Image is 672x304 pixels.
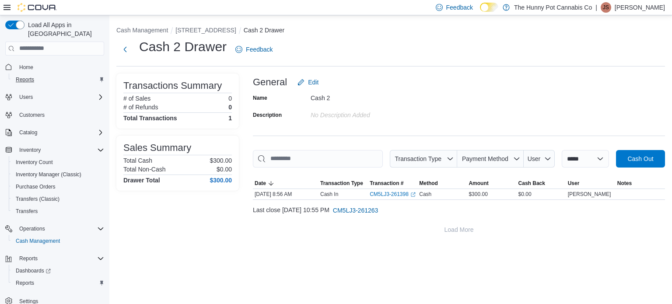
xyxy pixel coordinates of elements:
a: Feedback [232,41,276,58]
span: JS [603,2,609,13]
span: Home [16,62,104,73]
h4: $300.00 [210,177,232,184]
span: Purchase Orders [12,182,104,192]
p: | [595,2,597,13]
span: Inventory Manager (Classic) [12,169,104,180]
span: Method [419,180,438,187]
button: Amount [467,178,516,189]
span: Cash Management [12,236,104,246]
span: Transaction Type [395,155,441,162]
button: Transaction Type [318,178,368,189]
span: Transfers (Classic) [16,196,59,203]
button: Operations [2,223,108,235]
span: [PERSON_NAME] [568,191,611,198]
span: Reports [12,278,104,288]
button: Date [253,178,318,189]
span: Inventory [16,145,104,155]
span: Users [16,92,104,102]
p: $300.00 [210,157,232,164]
a: Dashboards [12,266,54,276]
span: Notes [617,180,632,187]
a: Transfers [12,206,41,217]
label: Name [253,94,267,101]
h6: # of Sales [123,95,150,102]
a: Reports [12,74,38,85]
button: Transaction Type [390,150,457,168]
span: Inventory Count [16,159,53,166]
h4: Drawer Total [123,177,160,184]
button: Catalog [16,127,41,138]
span: Customers [19,112,45,119]
span: Feedback [446,3,473,12]
span: Reports [16,280,34,287]
p: 0 [228,95,232,102]
p: 0 [228,104,232,111]
span: Operations [16,224,104,234]
h3: General [253,77,287,87]
button: Reports [16,253,41,264]
a: Home [16,62,37,73]
div: [DATE] 8:56 AM [253,189,318,199]
span: Operations [19,225,45,232]
a: Transfers (Classic) [12,194,63,204]
span: Cash Back [518,180,545,187]
input: This is a search bar. As you type, the results lower in the page will automatically filter. [253,150,383,168]
a: CM5LJ3-261398External link [370,191,416,198]
div: Cash 2 [311,91,428,101]
input: Dark Mode [480,3,498,12]
span: Dashboards [16,267,51,274]
button: Inventory [16,145,44,155]
span: Date [255,180,266,187]
h3: Sales Summary [123,143,191,153]
span: Transaction # [370,180,403,187]
button: Edit [294,73,322,91]
button: Transfers (Classic) [9,193,108,205]
button: Users [16,92,36,102]
span: Feedback [246,45,273,54]
button: Cash Back [517,178,566,189]
a: Dashboards [9,265,108,277]
button: Inventory Count [9,156,108,168]
span: Inventory Count [12,157,104,168]
button: Transaction # [368,178,417,189]
span: Cash Management [16,238,60,245]
span: Catalog [16,127,104,138]
a: Cash Management [12,236,63,246]
button: Cash Management [9,235,108,247]
span: Purchase Orders [16,183,56,190]
a: Purchase Orders [12,182,59,192]
div: Last close [DATE] 10:55 PM [253,202,665,219]
svg: External link [410,192,416,197]
span: Dashboards [12,266,104,276]
span: Transaction Type [320,180,363,187]
a: Inventory Manager (Classic) [12,169,85,180]
p: [PERSON_NAME] [615,2,665,13]
button: Method [417,178,467,189]
button: Home [2,61,108,73]
button: Cash Out [616,150,665,168]
nav: An example of EuiBreadcrumbs [116,26,665,36]
button: [STREET_ADDRESS] [175,27,236,34]
h6: # of Refunds [123,104,158,111]
p: The Hunny Pot Cannabis Co [514,2,592,13]
button: Customers [2,108,108,121]
span: CM5LJ3-261263 [333,206,378,215]
span: Amount [469,180,488,187]
img: Cova [17,3,57,12]
span: Home [19,64,33,71]
span: Users [19,94,33,101]
button: Purchase Orders [9,181,108,193]
span: Transfers [16,208,38,215]
h3: Transactions Summary [123,80,222,91]
span: Reports [16,253,104,264]
h4: 1 [228,115,232,122]
p: Cash In [320,191,338,198]
button: Notes [616,178,665,189]
button: Transfers [9,205,108,217]
span: Load More [444,225,474,234]
p: $0.00 [217,166,232,173]
button: User [524,150,555,168]
h6: Total Non-Cash [123,166,166,173]
button: User [566,178,616,189]
h1: Cash 2 Drawer [139,38,227,56]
